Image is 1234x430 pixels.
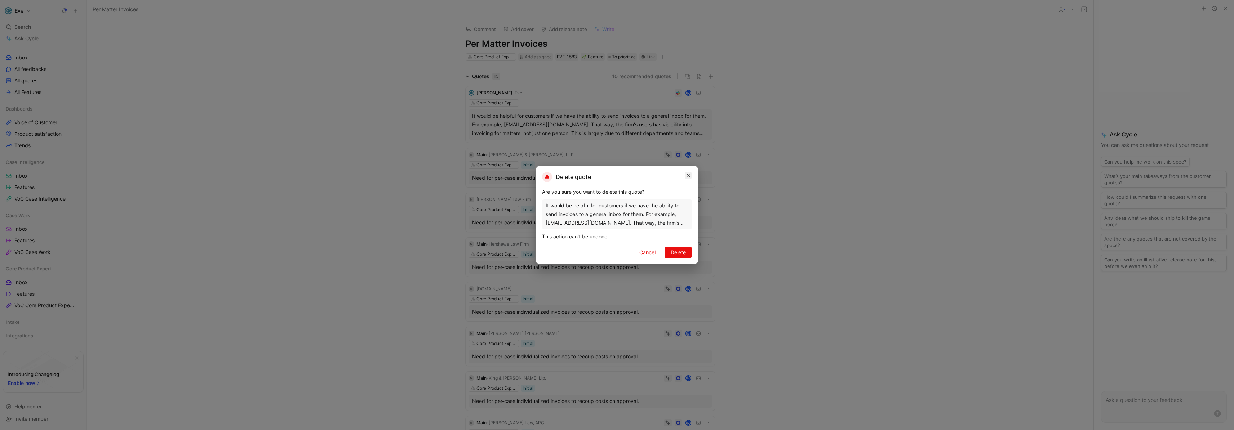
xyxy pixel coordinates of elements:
span: Cancel [639,248,656,257]
button: Cancel [633,247,662,258]
div: It would be helpful for customers if we have the ability to send invoices to a general inbox for ... [546,201,688,227]
div: Are you sure you want to delete this quote? This action can't be undone. [542,188,692,241]
h2: Delete quote [542,172,591,182]
span: Delete [671,248,686,257]
button: Delete [665,247,692,258]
